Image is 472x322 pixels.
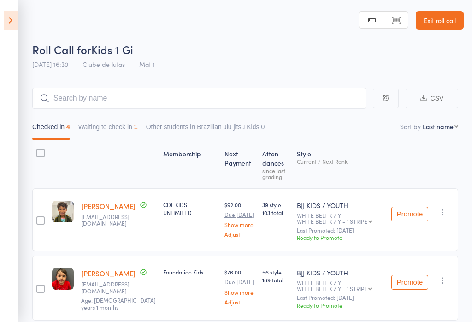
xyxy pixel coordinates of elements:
[52,268,74,290] img: image1732599543.png
[416,11,464,30] a: Exit roll call
[81,296,156,310] span: Age: [DEMOGRAPHIC_DATA] years 1 months
[297,286,367,292] div: WHITE BELT K / Y - 1 STRIPE
[224,299,255,305] a: Adjust
[224,201,255,237] div: $92.00
[66,123,70,131] div: 4
[32,119,70,140] button: Checked in4
[259,144,293,184] div: Atten­dances
[391,207,428,221] button: Promote
[297,158,383,164] div: Current / Next Rank
[297,268,383,277] div: BJJ KIDS / YOUTH
[400,122,421,131] label: Sort by
[83,60,125,69] span: Clube de lutas
[224,279,255,285] small: Due [DATE]
[297,218,367,224] div: WHITE BELT K / Y - 1 STRIPE
[139,60,155,69] span: Mat 1
[32,42,91,57] span: Roll Call for
[224,211,255,218] small: Due [DATE]
[297,227,383,233] small: Last Promoted: [DATE]
[224,289,255,295] a: Show more
[406,89,458,108] button: CSV
[262,268,289,276] span: 56 style
[81,281,141,294] small: Manifaeliasian@hotmail.com
[297,301,383,309] div: Ready to Promote
[221,144,259,184] div: Next Payment
[262,167,289,179] div: since last grading
[78,119,138,140] button: Waiting to check in1
[224,231,255,237] a: Adjust
[297,294,383,301] small: Last Promoted: [DATE]
[159,144,221,184] div: Membership
[297,233,383,241] div: Ready to Promote
[293,144,387,184] div: Style
[262,201,289,209] span: 39 style
[32,60,68,69] span: [DATE] 16:30
[261,123,265,131] div: 0
[52,201,74,222] img: image1747724245.png
[423,122,454,131] div: Last name
[224,268,255,304] div: $76.00
[262,276,289,284] span: 189 total
[134,123,138,131] div: 1
[163,201,217,216] div: CDL KIDS UNLIMITED
[163,268,217,276] div: Foundation Kids
[297,212,383,224] div: WHITE BELT K / Y
[391,275,428,290] button: Promote
[91,42,133,57] span: Kids 1 Gi
[81,201,136,211] a: [PERSON_NAME]
[297,280,383,292] div: WHITE BELT K / Y
[81,268,136,278] a: [PERSON_NAME]
[81,214,141,227] small: Binawea.parker91@hotmail.com
[32,88,366,109] input: Search by name
[262,209,289,216] span: 103 total
[224,221,255,227] a: Show more
[297,201,383,210] div: BJJ KIDS / YOUTH
[146,119,265,140] button: Other students in Brazilian Jiu jitsu Kids0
